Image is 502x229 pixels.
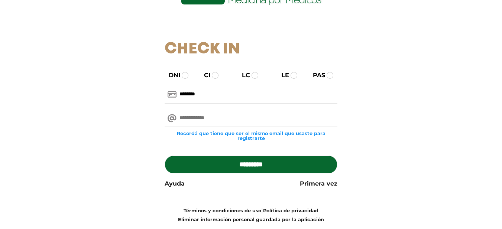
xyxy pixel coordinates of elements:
[165,40,337,59] h1: Check In
[184,208,261,213] a: Términos y condiciones de uso
[162,71,180,80] label: DNI
[165,131,337,141] small: Recordá que tiene que ser el mismo email que usaste para registrarte
[275,71,289,80] label: LE
[306,71,325,80] label: PAS
[159,206,343,224] div: |
[235,71,250,80] label: LC
[178,217,324,222] a: Eliminar información personal guardada por la aplicación
[165,179,185,188] a: Ayuda
[300,179,337,188] a: Primera vez
[263,208,318,213] a: Política de privacidad
[197,71,210,80] label: CI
